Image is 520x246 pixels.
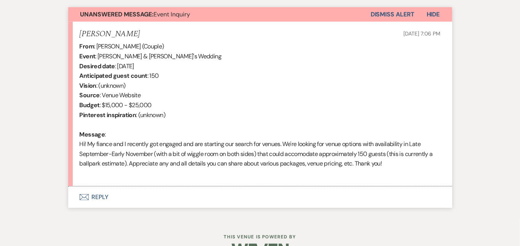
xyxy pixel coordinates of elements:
[80,29,140,39] h5: [PERSON_NAME]
[80,52,96,60] b: Event
[80,10,190,18] span: Event Inquiry
[80,62,115,70] b: Desired date
[68,7,371,22] button: Unanswered Message:Event Inquiry
[80,10,154,18] strong: Unanswered Message:
[414,7,452,22] button: Hide
[80,130,105,138] b: Message
[68,187,452,208] button: Reply
[80,111,136,119] b: Pinterest inspiration
[80,82,96,90] b: Vision
[80,101,100,109] b: Budget
[80,42,441,178] div: : [PERSON_NAME] (Couple) : [PERSON_NAME] & [PERSON_NAME]'s Wedding : [DATE] : 150 : (unknown) : V...
[80,42,94,50] b: From
[371,7,414,22] button: Dismiss Alert
[80,72,147,80] b: Anticipated guest count
[403,30,440,37] span: [DATE] 7:06 PM
[427,10,440,18] span: Hide
[80,91,100,99] b: Source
